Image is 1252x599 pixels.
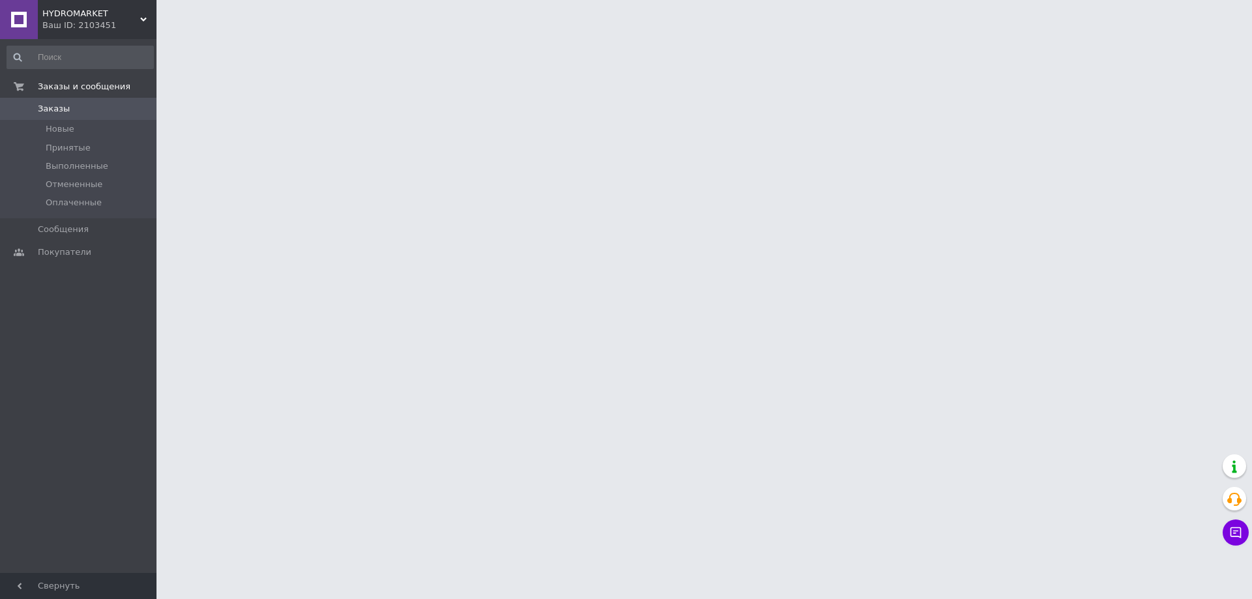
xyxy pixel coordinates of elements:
span: Принятые [46,142,91,154]
span: Заказы [38,103,70,115]
span: HYDROMARKET [42,8,140,20]
span: Сообщения [38,224,89,235]
span: Выполненные [46,160,108,172]
span: Отмененные [46,179,102,190]
span: Покупатели [38,246,91,258]
span: Оплаченные [46,197,102,209]
button: Чат с покупателем [1223,519,1249,546]
span: Заказы и сообщения [38,81,130,93]
input: Поиск [7,46,154,69]
span: Новые [46,123,74,135]
div: Ваш ID: 2103451 [42,20,156,31]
